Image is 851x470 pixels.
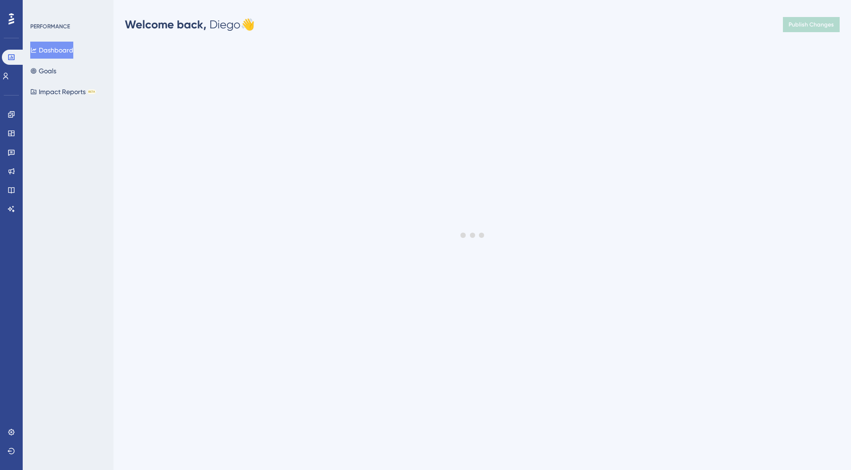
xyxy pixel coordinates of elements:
span: Publish Changes [789,21,834,28]
button: Publish Changes [783,17,840,32]
div: Diego 👋 [125,17,255,32]
button: Dashboard [30,42,73,59]
div: PERFORMANCE [30,23,70,30]
span: Welcome back, [125,17,207,31]
button: Goals [30,62,56,79]
button: Impact ReportsBETA [30,83,96,100]
div: BETA [87,89,96,94]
